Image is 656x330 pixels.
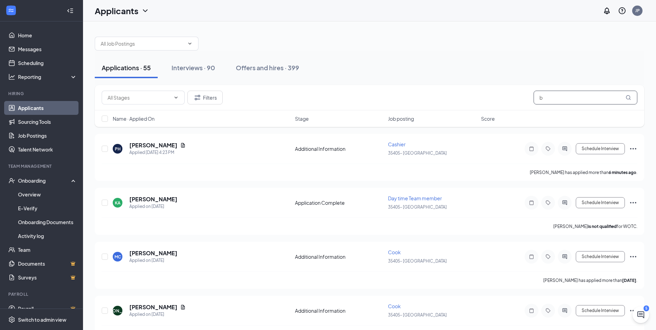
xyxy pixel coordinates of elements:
[18,316,66,323] div: Switch to admin view
[172,63,215,72] div: Interviews · 90
[635,8,640,13] div: JP
[193,93,202,102] svg: Filter
[629,199,637,207] svg: Ellipses
[129,203,177,210] div: Applied on [DATE]
[141,7,149,15] svg: ChevronDown
[644,305,649,311] div: 5
[129,195,177,203] h5: [PERSON_NAME]
[637,311,645,319] svg: ChatActive
[561,254,569,259] svg: ActiveChat
[129,257,177,264] div: Applied on [DATE]
[295,199,384,206] div: Application Complete
[18,129,77,143] a: Job Postings
[388,150,447,156] span: 35405- [GEOGRAPHIC_DATA]
[295,253,384,260] div: Additional Information
[18,229,77,243] a: Activity log
[388,258,447,264] span: 35405- [GEOGRAPHIC_DATA]
[129,141,177,149] h5: [PERSON_NAME]
[561,200,569,205] svg: ActiveChat
[295,307,384,314] div: Additional Information
[18,215,77,229] a: Onboarding Documents
[543,277,637,283] p: [PERSON_NAME] has applied more than .
[18,187,77,201] a: Overview
[129,311,186,318] div: Applied on [DATE]
[576,197,625,208] button: Schedule Interview
[388,312,447,318] span: 35405- [GEOGRAPHIC_DATA]
[544,254,552,259] svg: Tag
[129,149,186,156] div: Applied [DATE] 4:23 PM
[18,257,77,271] a: DocumentsCrown
[588,224,617,229] b: is not qualified
[180,304,186,310] svg: Document
[388,195,442,201] span: Day time Team member
[114,254,121,260] div: MC
[180,143,186,148] svg: Document
[527,146,536,152] svg: Note
[236,63,299,72] div: Offers and hires · 399
[18,302,77,315] a: PayrollCrown
[108,94,170,101] input: All Stages
[527,200,536,205] svg: Note
[173,95,179,100] svg: ChevronDown
[18,271,77,284] a: SurveysCrown
[629,253,637,261] svg: Ellipses
[187,41,193,46] svg: ChevronDown
[8,316,15,323] svg: Settings
[8,177,15,184] svg: UserCheck
[101,40,184,47] input: All Job Postings
[8,7,15,14] svg: WorkstreamLogo
[527,308,536,313] svg: Note
[18,201,77,215] a: E-Verify
[527,254,536,259] svg: Note
[115,146,121,152] div: PH
[388,115,414,122] span: Job posting
[576,251,625,262] button: Schedule Interview
[629,306,637,315] svg: Ellipses
[622,278,636,283] b: [DATE]
[561,146,569,152] svg: ActiveChat
[8,91,76,97] div: Hiring
[544,308,552,313] svg: Tag
[102,63,151,72] div: Applications · 55
[544,146,552,152] svg: Tag
[561,308,569,313] svg: ActiveChat
[18,56,77,70] a: Scheduling
[629,145,637,153] svg: Ellipses
[618,7,626,15] svg: QuestionInfo
[388,249,401,255] span: Cook
[18,101,77,115] a: Applicants
[18,177,71,184] div: Onboarding
[8,73,15,80] svg: Analysis
[603,7,611,15] svg: Notifications
[129,249,177,257] h5: [PERSON_NAME]
[388,303,401,309] span: Cook
[67,7,74,14] svg: Collapse
[295,145,384,152] div: Additional Information
[626,95,631,100] svg: MagnifyingGlass
[100,308,136,314] div: [PERSON_NAME]
[18,143,77,156] a: Talent Network
[129,303,177,311] h5: [PERSON_NAME]
[113,115,155,122] span: Name · Applied On
[95,5,138,17] h1: Applicants
[18,28,77,42] a: Home
[576,143,625,154] button: Schedule Interview
[576,305,625,316] button: Schedule Interview
[8,163,76,169] div: Team Management
[534,91,637,104] input: Search in applications
[632,306,649,323] button: ChatActive
[295,115,309,122] span: Stage
[18,42,77,56] a: Messages
[609,170,636,175] b: 6 minutes ago
[481,115,495,122] span: Score
[8,291,76,297] div: Payroll
[187,91,223,104] button: Filter Filters
[18,243,77,257] a: Team
[530,169,637,175] p: [PERSON_NAME] has applied more than .
[388,204,447,210] span: 35405- [GEOGRAPHIC_DATA]
[553,223,637,229] p: [PERSON_NAME] for WOTC.
[18,115,77,129] a: Sourcing Tools
[18,73,77,80] div: Reporting
[388,141,406,147] span: Cashier
[115,200,120,206] div: KA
